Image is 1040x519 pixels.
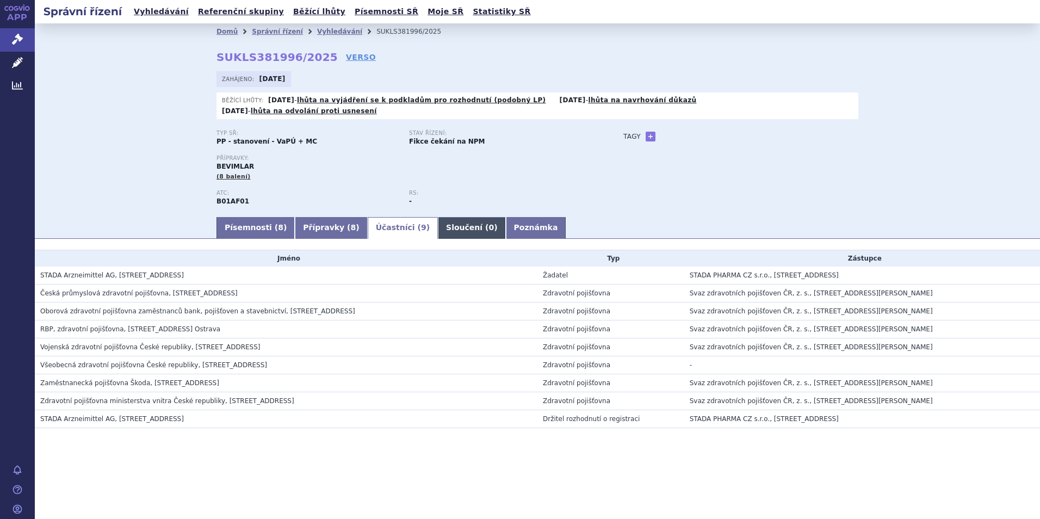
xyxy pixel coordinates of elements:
[623,130,641,143] h3: Tagy
[268,96,546,104] p: -
[469,4,534,19] a: Statistiky SŘ
[543,307,610,315] span: Zdravotní pojišťovna
[222,96,265,104] span: Běžící lhůty:
[216,155,602,162] p: Přípravky:
[295,217,367,239] a: Přípravky (8)
[216,51,338,64] strong: SUKLS381996/2025
[543,415,640,423] span: Držitel rozhodnutí o registraci
[684,250,1040,267] th: Zástupce
[646,132,655,141] a: +
[409,138,485,145] strong: Fikce čekání na NPM
[368,217,438,239] a: Účastníci (9)
[268,96,294,104] strong: [DATE]
[40,307,355,315] span: Oborová zdravotní pojišťovna zaměstnanců bank, pojišťoven a stavebnictví, Roškotova 1225/1, Praha 4
[40,379,219,387] span: Zaměstnanecká pojišťovna Škoda, Husova 302, Mladá Boleslav
[438,217,505,239] a: Sloučení (0)
[351,4,422,19] a: Písemnosti SŘ
[252,28,303,35] a: Správní řízení
[690,361,692,369] span: -
[488,223,494,232] span: 0
[690,307,933,315] span: Svaz zdravotních pojišťoven ČR, z. s., [STREET_ADDRESS][PERSON_NAME]
[222,75,256,83] span: Zahájeno:
[317,28,362,35] a: Vyhledávání
[543,379,610,387] span: Zdravotní pojišťovna
[40,271,184,279] span: STADA Arzneimittel AG, Stadastrasse 2-18, Bad Vilbel, DE
[216,190,398,196] p: ATC:
[506,217,566,239] a: Poznámka
[131,4,192,19] a: Vyhledávání
[537,250,684,267] th: Typ
[40,289,238,297] span: Česká průmyslová zdravotní pojišťovna, Jeremenkova 161/11, Ostrava - Vítkovice
[216,28,238,35] a: Domů
[543,343,610,351] span: Zdravotní pojišťovna
[216,197,249,205] strong: RIVAROXABAN
[690,415,839,423] span: STADA PHARMA CZ s.r.o., [STREET_ADDRESS]
[690,271,839,279] span: STADA PHARMA CZ s.r.o., [STREET_ADDRESS]
[216,138,317,145] strong: PP - stanovení - VaPÚ + MC
[543,289,610,297] span: Zdravotní pojišťovna
[690,325,933,333] span: Svaz zdravotních pojišťoven ČR, z. s., [STREET_ADDRESS][PERSON_NAME]
[40,397,294,405] span: Zdravotní pojišťovna ministerstva vnitra České republiky, Vinohradská 2577/178, Praha 3 - Vinohra...
[40,343,261,351] span: Vojenská zdravotní pojišťovna České republiky, Drahobejlova 1404/4, Praha 9
[251,107,377,115] a: lhůta na odvolání proti usnesení
[690,397,933,405] span: Svaz zdravotních pojišťoven ČR, z. s., [STREET_ADDRESS][PERSON_NAME]
[690,379,933,387] span: Svaz zdravotních pojišťoven ČR, z. s., [STREET_ADDRESS][PERSON_NAME]
[40,415,184,423] span: STADA Arzneimittel AG, Stadastrasse 2-18, Bad Vilbel, DE
[35,250,537,267] th: Jméno
[35,4,131,19] h2: Správní řízení
[560,96,697,104] p: -
[409,190,591,196] p: RS:
[424,4,467,19] a: Moje SŘ
[40,361,267,369] span: Všeobecná zdravotní pojišťovna České republiky, Orlická 2020/4, Praha 3
[346,52,376,63] a: VERSO
[543,271,568,279] span: Žadatel
[195,4,287,19] a: Referenční skupiny
[222,107,248,115] strong: [DATE]
[222,107,377,115] p: -
[216,130,398,137] p: Typ SŘ:
[421,223,426,232] span: 9
[376,23,455,40] li: SUKLS381996/2025
[40,325,220,333] span: RBP, zdravotní pojišťovna, Michálkovická 967/108, Slezská Ostrava
[560,96,586,104] strong: [DATE]
[409,197,412,205] strong: -
[543,361,610,369] span: Zdravotní pojišťovna
[259,75,286,83] strong: [DATE]
[216,173,251,180] span: (8 balení)
[690,289,933,297] span: Svaz zdravotních pojišťoven ČR, z. s., [STREET_ADDRESS][PERSON_NAME]
[278,223,283,232] span: 8
[588,96,696,104] a: lhůta na navrhování důkazů
[409,130,591,137] p: Stav řízení:
[216,217,295,239] a: Písemnosti (8)
[297,96,546,104] a: lhůta na vyjádření se k podkladům pro rozhodnutí (podobný LP)
[690,343,933,351] span: Svaz zdravotních pojišťoven ČR, z. s., [STREET_ADDRESS][PERSON_NAME]
[543,325,610,333] span: Zdravotní pojišťovna
[351,223,356,232] span: 8
[290,4,349,19] a: Běžící lhůty
[216,163,254,170] span: BEVIMLAR
[543,397,610,405] span: Zdravotní pojišťovna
